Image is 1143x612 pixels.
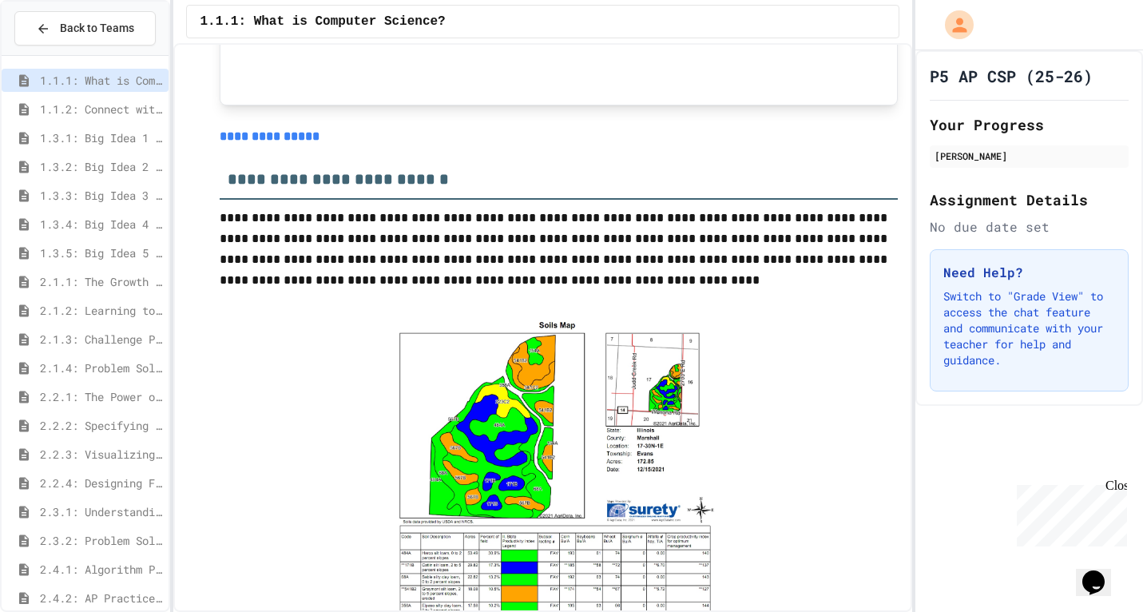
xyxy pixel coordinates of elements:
iframe: chat widget [1010,479,1127,546]
span: 1.1.1: What is Computer Science? [40,72,162,89]
p: Switch to "Grade View" to access the chat feature and communicate with your teacher for help and ... [943,288,1115,368]
span: 2.4.2: AP Practice Questions [40,590,162,606]
span: 1.3.5: Big Idea 5 - Impact of Computing [40,244,162,261]
span: 2.4.1: Algorithm Practice Exercises [40,561,162,578]
span: 1.3.2: Big Idea 2 - Data [40,158,162,175]
span: 2.2.1: The Power of Algorithms [40,388,162,405]
div: My Account [928,6,978,43]
span: 2.1.4: Problem Solving Practice [40,360,162,376]
span: 1.3.1: Big Idea 1 - Creative Development [40,129,162,146]
span: 2.2.2: Specifying Ideas with Pseudocode [40,417,162,434]
span: Back to Teams [60,20,134,37]
span: 2.3.1: Understanding Games with Flowcharts [40,503,162,520]
div: Chat with us now!Close [6,6,110,101]
iframe: chat widget [1076,548,1127,596]
span: 2.1.1: The Growth Mindset [40,273,162,290]
span: 2.2.3: Visualizing Logic with Flowcharts [40,446,162,463]
div: No due date set [930,217,1129,236]
h1: P5 AP CSP (25-26) [930,65,1093,87]
h3: Need Help? [943,263,1115,282]
span: 2.1.2: Learning to Solve Hard Problems [40,302,162,319]
div: [PERSON_NAME] [935,149,1124,163]
span: 2.3.2: Problem Solving Reflection [40,532,162,549]
span: 1.1.2: Connect with Your World [40,101,162,117]
span: 1.1.1: What is Computer Science? [200,12,445,31]
span: 2.1.3: Challenge Problem - The Bridge [40,331,162,348]
h2: Your Progress [930,113,1129,136]
button: Back to Teams [14,11,156,46]
span: 1.3.4: Big Idea 4 - Computing Systems and Networks [40,216,162,232]
h2: Assignment Details [930,189,1129,211]
span: 1.3.3: Big Idea 3 - Algorithms and Programming [40,187,162,204]
span: 2.2.4: Designing Flowcharts [40,475,162,491]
